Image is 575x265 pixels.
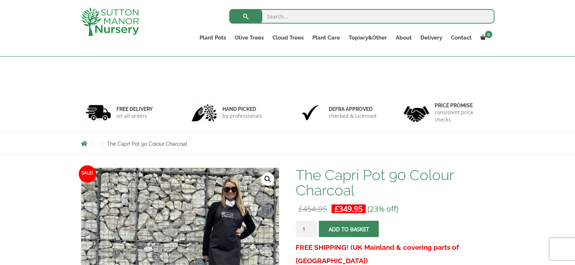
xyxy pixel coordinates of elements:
a: Cloud Trees [268,33,308,43]
p: consistent price checks [435,109,490,123]
img: logo [81,7,139,36]
bdi: 349.95 [334,204,363,214]
span: The Capri Pot 90 Colour Charcoal [107,141,187,147]
p: by professionals [222,112,262,120]
a: Contact [447,33,476,43]
span: £ [334,204,339,214]
h6: hand picked [222,106,262,112]
h6: Price promise [435,102,490,109]
img: 1.jpg [86,103,111,122]
nav: Breadcrumbs [81,141,494,146]
span: £ [299,204,303,214]
span: Sale! [79,165,96,183]
img: 2.jpg [192,103,217,122]
a: About [391,33,416,43]
input: Search... [229,9,494,24]
a: Olive Trees [230,33,268,43]
a: View full-screen image gallery [261,173,274,186]
input: Product quantity [296,221,317,237]
button: Add to basket [319,221,379,237]
a: Delivery [416,33,447,43]
a: 0 [476,33,494,43]
bdi: 454.95 [299,204,327,214]
span: (23% off) [367,204,398,214]
h1: The Capri Pot 90 Colour Charcoal [296,167,494,198]
img: 3.jpg [298,103,323,122]
a: Plant Pots [195,33,230,43]
span: 0 [485,31,492,38]
a: Topiary&Other [344,33,391,43]
p: on all orders [116,112,153,120]
p: checked & Licensed [329,112,377,120]
img: 4.jpg [404,102,429,124]
h6: Defra approved [329,106,377,112]
a: Plant Care [308,33,344,43]
h6: FREE DELIVERY [116,106,153,112]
